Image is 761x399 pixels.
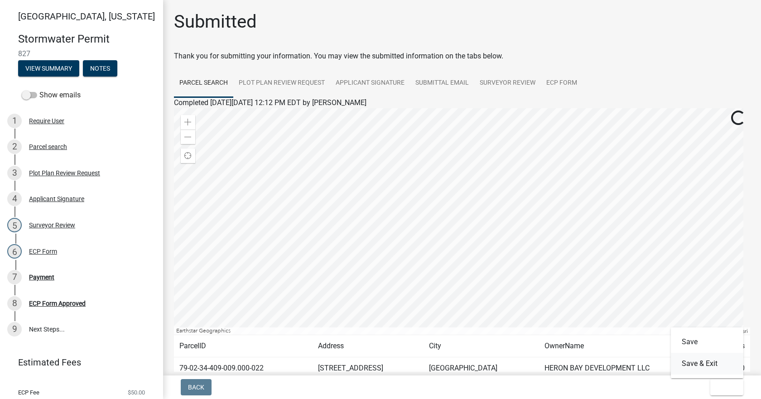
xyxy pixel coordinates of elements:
td: Address [313,335,424,357]
a: Parcel search [174,69,233,98]
div: Plot Plan Review Request [29,170,100,176]
button: Notes [83,60,117,77]
wm-modal-confirm: Summary [18,65,79,72]
span: $50.00 [128,389,145,395]
div: ECP Form Approved [29,300,86,307]
div: 3 [7,166,22,180]
div: 1 [7,114,22,128]
td: ParcelID [174,335,313,357]
div: 4 [7,192,22,206]
button: Exit [710,379,743,395]
a: Estimated Fees [7,353,149,371]
div: Payment [29,274,54,280]
span: Completed [DATE][DATE] 12:12 PM EDT by [PERSON_NAME] [174,98,366,107]
div: Zoom out [181,130,195,144]
div: Surveyor Review [29,222,75,228]
span: ECP Fee [18,389,39,395]
td: City [424,335,539,357]
div: 6 [7,244,22,259]
div: 7 [7,270,22,284]
a: Submittal Email [410,69,474,98]
div: 8 [7,296,22,311]
div: Parcel search [29,144,67,150]
div: Thank you for submitting your information. You may view the submitted information on the tabs below. [174,51,750,62]
div: Applicant Signature [29,196,84,202]
button: View Summary [18,60,79,77]
div: 9 [7,322,22,337]
button: Back [181,379,212,395]
button: Save [671,331,743,353]
button: Save & Exit [671,353,743,375]
a: Plot Plan Review Request [233,69,330,98]
span: [GEOGRAPHIC_DATA], [US_STATE] [18,11,155,22]
div: Earthstar Geographics [174,327,706,335]
div: ECP Form [29,248,57,255]
div: Find my location [181,149,195,163]
label: Show emails [22,90,81,101]
span: Back [188,384,204,391]
td: 79-02-34-409-009.000-022 [174,357,313,380]
td: OwnerName [539,335,708,357]
a: Applicant Signature [330,69,410,98]
wm-modal-confirm: Notes [83,65,117,72]
span: 827 [18,49,145,58]
span: Exit [718,384,731,391]
div: 5 [7,218,22,232]
a: ECP Form [541,69,583,98]
td: HERON BAY DEVELOPMENT LLC [539,357,708,380]
h1: Submitted [174,11,257,33]
td: [STREET_ADDRESS] [313,357,424,380]
div: Exit [671,327,743,378]
div: Zoom in [181,115,195,130]
a: Surveyor Review [474,69,541,98]
div: Require User [29,118,64,124]
h4: Stormwater Permit [18,33,156,46]
a: Esri [739,328,748,334]
td: [GEOGRAPHIC_DATA] [424,357,539,380]
div: 2 [7,139,22,154]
